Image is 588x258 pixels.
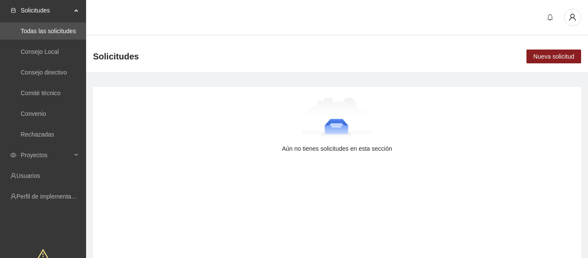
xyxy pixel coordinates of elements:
a: Usuarios [16,172,40,179]
span: inbox [10,7,16,13]
a: Perfil de implementadora [16,193,84,200]
span: eye [10,152,16,158]
button: user [564,9,581,26]
a: Consejo Local [21,48,59,55]
a: Comité técnico [21,90,61,96]
img: Aún no tienes solicitudes en esta sección [302,97,372,140]
span: bell [544,14,557,21]
a: Convenio [21,110,46,117]
a: Consejo directivo [21,69,67,76]
button: Nueva solicitud [526,50,581,63]
span: Solicitudes [21,2,71,19]
span: Solicitudes [93,50,139,63]
div: Aún no tienes solicitudes en esta sección [107,144,567,153]
button: bell [543,10,557,24]
a: Todas las solicitudes [21,28,76,34]
span: Nueva solicitud [533,52,574,61]
a: Rechazadas [21,131,54,138]
span: user [564,13,581,21]
span: Proyectos [21,146,71,164]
